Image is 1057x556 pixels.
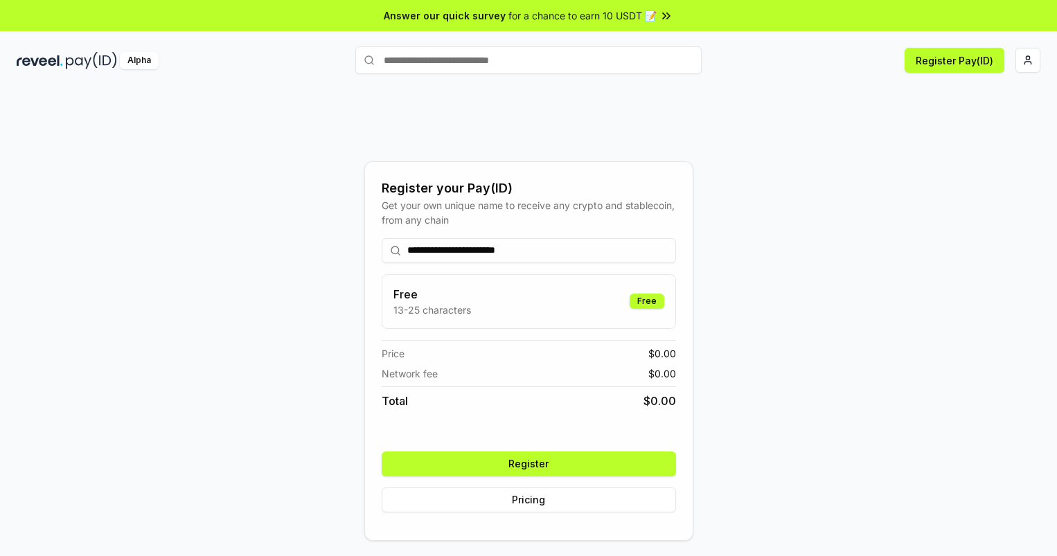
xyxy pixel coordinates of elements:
[648,346,676,361] span: $ 0.00
[382,366,438,381] span: Network fee
[508,8,657,23] span: for a chance to earn 10 USDT 📝
[382,346,405,361] span: Price
[66,52,117,69] img: pay_id
[393,303,471,317] p: 13-25 characters
[120,52,159,69] div: Alpha
[630,294,664,309] div: Free
[384,8,506,23] span: Answer our quick survey
[382,451,676,476] button: Register
[382,393,408,409] span: Total
[382,198,676,227] div: Get your own unique name to receive any crypto and stablecoin, from any chain
[382,487,676,512] button: Pricing
[382,179,676,198] div: Register your Pay(ID)
[17,52,63,69] img: reveel_dark
[648,366,676,381] span: $ 0.00
[643,393,676,409] span: $ 0.00
[393,286,471,303] h3: Free
[905,48,1004,73] button: Register Pay(ID)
